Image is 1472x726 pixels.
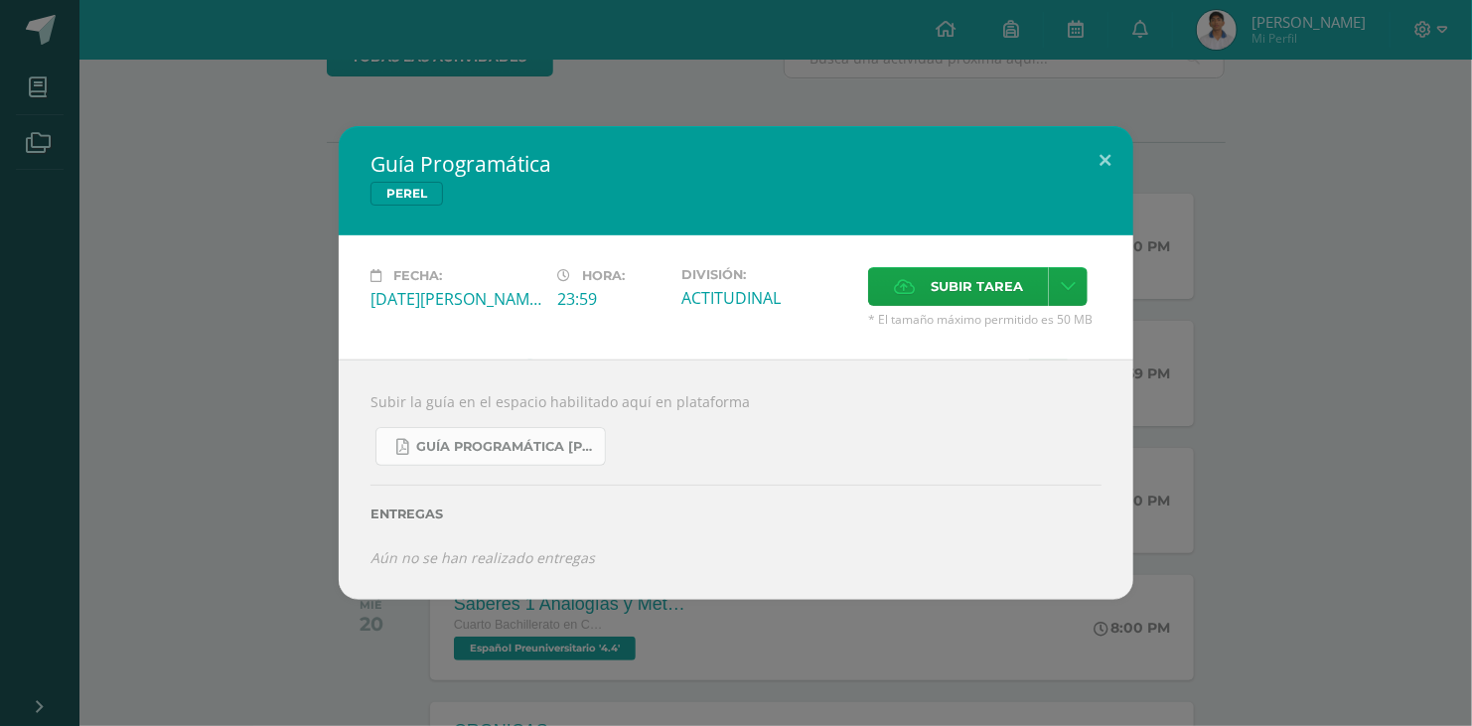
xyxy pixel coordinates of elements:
[370,507,1102,521] label: Entregas
[1077,126,1133,194] button: Close (Esc)
[339,360,1133,599] div: Subir la guía en el espacio habilitado aquí en plataforma
[370,182,443,206] span: PEREL
[416,439,595,455] span: Guía Programática [PERSON_NAME] 4to [PERSON_NAME] - Bloque 3 - Profe. [PERSON_NAME].pdf
[370,548,595,567] i: Aún no se han realizado entregas
[681,287,852,309] div: ACTITUDINAL
[393,268,442,283] span: Fecha:
[370,150,1102,178] h2: Guía Programática
[582,268,625,283] span: Hora:
[375,427,606,466] a: Guía Programática [PERSON_NAME] 4to [PERSON_NAME] - Bloque 3 - Profe. [PERSON_NAME].pdf
[868,311,1102,328] span: * El tamaño máximo permitido es 50 MB
[557,288,665,310] div: 23:59
[931,268,1023,305] span: Subir tarea
[370,288,541,310] div: [DATE][PERSON_NAME]
[681,267,852,282] label: División:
